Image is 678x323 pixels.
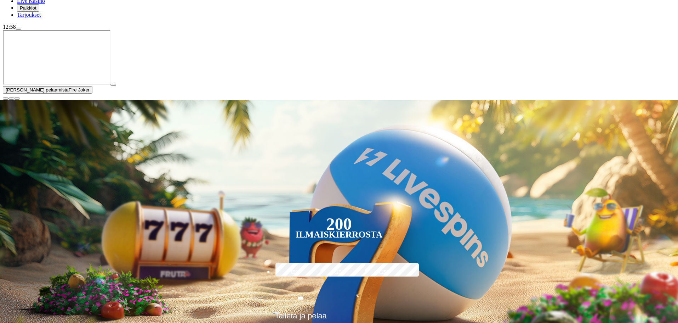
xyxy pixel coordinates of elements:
[17,4,39,12] button: reward iconPalkkiot
[17,12,41,18] span: Tarjoukset
[20,5,36,11] span: Palkkiot
[16,28,21,30] button: menu
[278,309,280,313] span: €
[363,262,404,283] label: €250
[3,24,16,30] span: 12:58
[110,84,116,86] button: play icon
[69,87,90,93] span: Fire Joker
[17,12,41,18] a: gift-inverted iconTarjoukset
[274,262,315,283] label: €50
[3,30,110,85] iframe: Fire Joker
[326,220,352,228] div: 200
[357,292,359,299] span: €
[6,87,69,93] span: [PERSON_NAME] pelaamista
[14,98,20,100] button: fullscreen icon
[3,98,8,100] button: close icon
[296,230,383,239] div: Ilmaiskierrosta
[3,86,92,94] button: [PERSON_NAME] pelaamistaFire Joker
[319,262,360,283] label: €150
[8,98,14,100] button: chevron-down icon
